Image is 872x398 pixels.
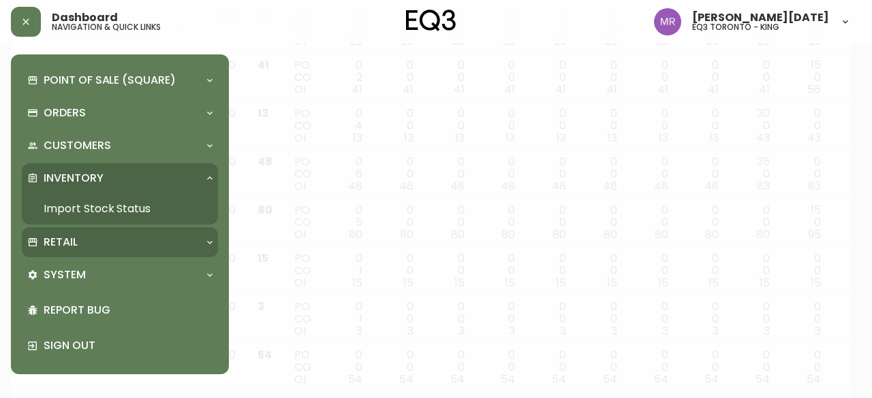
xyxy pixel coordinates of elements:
[654,8,681,35] img: 433a7fc21d7050a523c0a08e44de74d9
[22,65,218,95] div: Point of Sale (Square)
[52,12,118,23] span: Dashboard
[692,23,779,31] h5: eq3 toronto - king
[44,73,176,88] p: Point of Sale (Square)
[44,138,111,153] p: Customers
[44,267,86,282] p: System
[692,12,829,23] span: [PERSON_NAME][DATE]
[44,303,213,318] p: Report Bug
[52,23,161,31] h5: navigation & quick links
[22,227,218,257] div: Retail
[44,171,104,186] p: Inventory
[44,338,213,353] p: Sign Out
[22,328,218,363] div: Sign Out
[22,260,218,290] div: System
[22,98,218,128] div: Orders
[44,235,78,250] p: Retail
[22,193,218,225] a: Import Stock Status
[22,293,218,328] div: Report Bug
[22,163,218,193] div: Inventory
[406,10,456,31] img: logo
[22,131,218,161] div: Customers
[44,105,86,120] p: Orders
